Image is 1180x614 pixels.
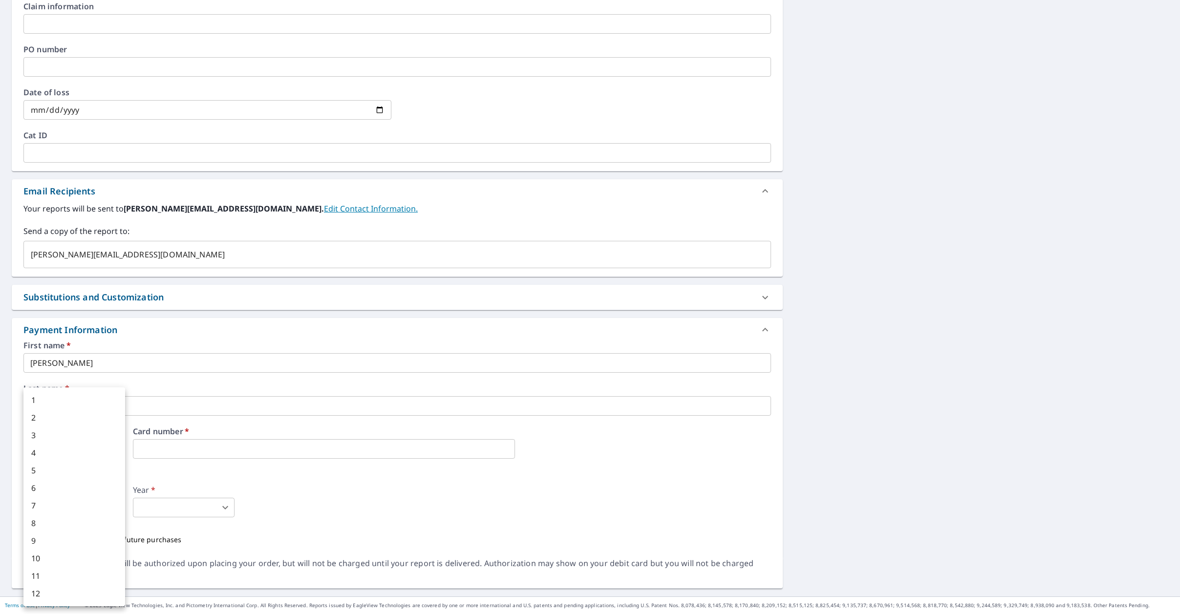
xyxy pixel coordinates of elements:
[23,532,125,550] li: 9
[23,514,125,532] li: 8
[23,479,125,497] li: 6
[23,567,125,585] li: 11
[23,444,125,462] li: 4
[23,409,125,426] li: 2
[23,550,125,567] li: 10
[23,462,125,479] li: 5
[23,497,125,514] li: 7
[23,391,125,409] li: 1
[23,585,125,602] li: 12
[23,426,125,444] li: 3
